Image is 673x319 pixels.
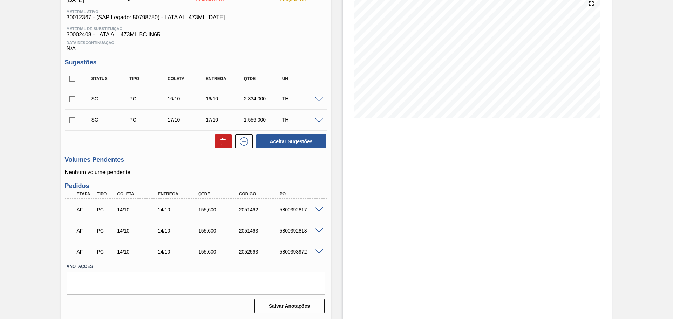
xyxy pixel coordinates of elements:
h3: Sugestões [65,59,327,66]
span: Material ativo [67,9,225,14]
span: Data Descontinuação [67,41,325,45]
div: Entrega [204,76,246,81]
div: 155,600 [197,228,242,234]
span: Material de Substituição [67,27,325,31]
div: 14/10/2025 [156,249,202,255]
div: 14/10/2025 [115,228,161,234]
div: 14/10/2025 [156,228,202,234]
div: 14/10/2025 [115,207,161,213]
div: Pedido de Compra [95,249,116,255]
div: 5800392818 [278,228,324,234]
p: AF [77,228,94,234]
div: TH [280,96,323,102]
div: Pedido de Compra [128,117,170,123]
div: Entrega [156,192,202,196]
div: Excluir Sugestões [211,134,232,148]
div: 155,600 [197,249,242,255]
div: Pedido de Compra [128,96,170,102]
div: 14/10/2025 [156,207,202,213]
div: 2.334,000 [242,96,285,102]
span: 30002408 - LATA AL. 473ML BC IN65 [67,32,325,38]
div: Qtde [197,192,242,196]
div: Coleta [115,192,161,196]
div: Sugestão Criada [90,96,132,102]
label: Anotações [67,262,325,272]
div: 16/10/2025 [166,96,208,102]
div: 17/10/2025 [166,117,208,123]
button: Aceitar Sugestões [256,134,326,148]
div: TH [280,117,323,123]
div: Aguardando Faturamento [75,223,96,238]
h3: Pedidos [65,182,327,190]
div: Status [90,76,132,81]
p: Nenhum volume pendente [65,169,327,175]
div: 2052563 [237,249,283,255]
div: 1.556,000 [242,117,285,123]
div: 2051462 [237,207,283,213]
p: AF [77,249,94,255]
div: Coleta [166,76,208,81]
div: PO [278,192,324,196]
div: N/A [65,38,327,52]
div: 17/10/2025 [204,117,246,123]
p: AF [77,207,94,213]
div: 5800393972 [278,249,324,255]
div: Nova sugestão [232,134,253,148]
div: 16/10/2025 [204,96,246,102]
div: Aceitar Sugestões [253,134,327,149]
div: Etapa [75,192,96,196]
div: Aguardando Faturamento [75,244,96,259]
div: 5800392817 [278,207,324,213]
div: Sugestão Criada [90,117,132,123]
div: Pedido de Compra [95,207,116,213]
span: 30012367 - (SAP Legado: 50798780) - LATA AL. 473ML [DATE] [67,14,225,21]
div: Pedido de Compra [95,228,116,234]
div: Código [237,192,283,196]
h3: Volumes Pendentes [65,156,327,164]
div: 14/10/2025 [115,249,161,255]
div: 2051463 [237,228,283,234]
div: UN [280,76,323,81]
div: Aguardando Faturamento [75,202,96,217]
button: Salvar Anotações [254,299,325,313]
div: 155,600 [197,207,242,213]
div: Tipo [128,76,170,81]
div: Qtde [242,76,285,81]
div: Tipo [95,192,116,196]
